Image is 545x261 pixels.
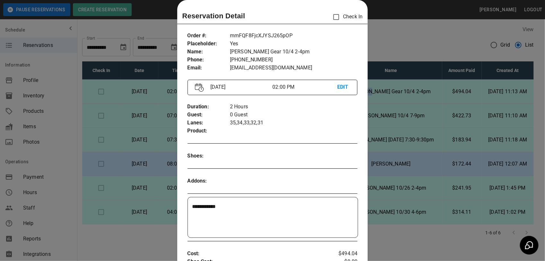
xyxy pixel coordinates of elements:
p: Phone : [188,56,230,64]
p: Yes [230,40,357,48]
p: Check In [330,10,363,24]
p: Email : [188,64,230,72]
p: Name : [188,48,230,56]
p: 0 Guest [230,111,357,119]
p: Order # : [188,32,230,40]
p: [DATE] [208,83,273,91]
p: Lanes : [188,119,230,127]
p: Shoes : [188,152,230,160]
p: 35,34,33,32,31 [230,119,357,127]
p: Guest : [188,111,230,119]
p: [PERSON_NAME] Gear 10/4 2-4pm [230,48,357,56]
p: mmFQF8FjcXJYSJ265pOP [230,32,357,40]
p: Product : [188,127,230,135]
p: [EMAIL_ADDRESS][DOMAIN_NAME] [230,64,357,72]
p: $494.04 [329,250,357,258]
img: Vector [195,83,204,92]
p: EDIT [337,83,350,91]
p: Reservation Detail [182,11,245,21]
p: Addons : [188,177,230,185]
p: Placeholder : [188,40,230,48]
p: 02:00 PM [272,83,337,91]
p: 2 Hours [230,103,357,111]
p: [PHONE_NUMBER] [230,56,357,64]
p: Duration : [188,103,230,111]
p: Cost : [188,250,330,258]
